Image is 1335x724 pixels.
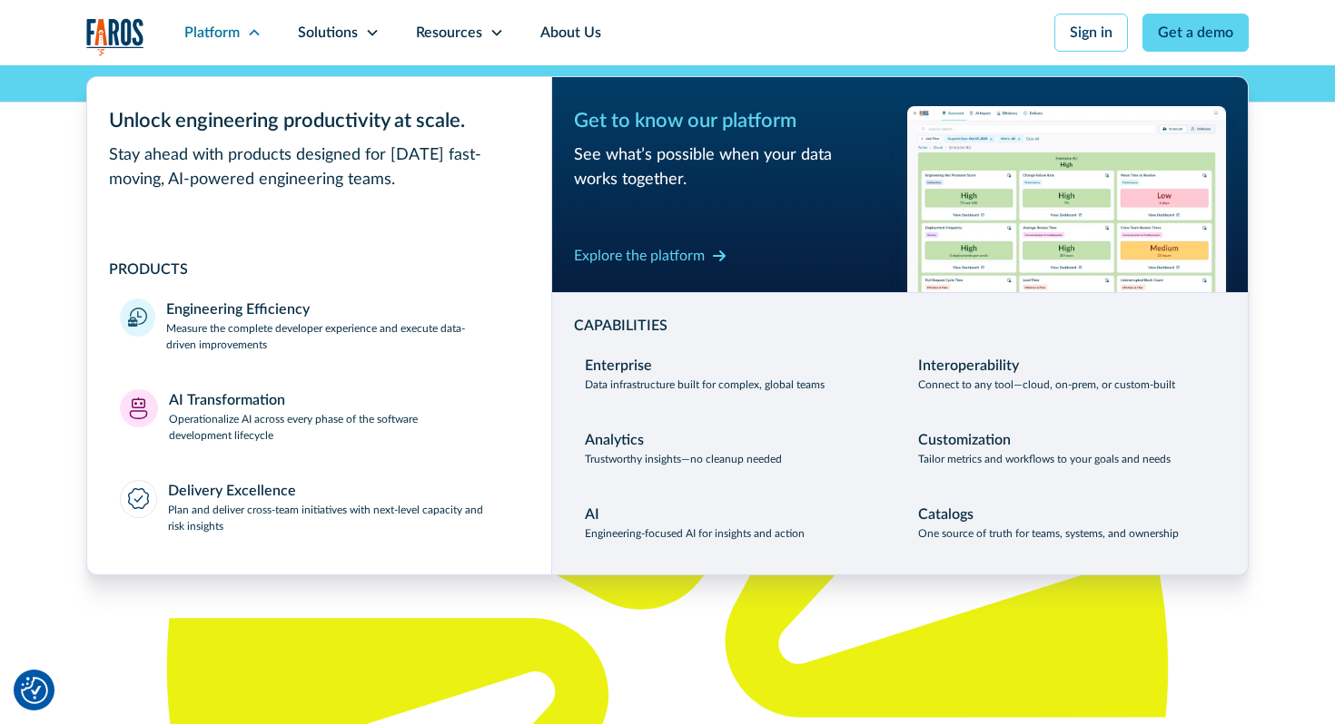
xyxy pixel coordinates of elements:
p: Measure the complete developer experience and execute data-driven improvements [166,320,519,353]
img: Workflow productivity trends heatmap chart [907,106,1226,292]
a: AI TransformationOperationalize AI across every phase of the software development lifecycle [109,378,529,455]
a: EnterpriseData infrastructure built for complex, global teams [574,344,893,404]
div: Interoperability [918,355,1019,377]
img: Revisit consent button [21,677,48,704]
p: Operationalize AI across every phase of the software development lifecycle [169,411,519,444]
a: CatalogsOne source of truth for teams, systems, and ownership [907,493,1226,553]
p: Connect to any tool—cloud, on-prem, or custom-built [918,377,1175,393]
a: AnalyticsTrustworthy insights—no cleanup needed [574,418,893,478]
div: Get to know our platform [574,106,893,136]
div: Explore the platform [574,245,705,267]
p: Plan and deliver cross-team initiatives with next-level capacity and risk insights [168,502,519,534]
div: Delivery Excellence [168,480,296,502]
div: AI Transformation [169,389,285,411]
a: Get a demo [1142,14,1249,52]
div: Platform [184,22,240,44]
img: Logo of the analytics and reporting company Faros. [86,18,144,55]
div: PRODUCTS [109,259,529,280]
a: Engineering EfficiencyMeasure the complete developer experience and execute data-driven improvements [109,288,529,364]
div: Engineering Efficiency [166,298,310,320]
div: AI [585,504,599,525]
p: One source of truth for teams, systems, and ownership [918,525,1179,542]
a: CustomizationTailor metrics and workflows to your goals and needs [907,418,1226,478]
div: Customization [918,429,1011,451]
div: Enterprise [585,355,652,377]
a: Explore the platform [574,241,727,270]
a: InteroperabilityConnect to any tool—cloud, on-prem, or custom-built [907,344,1226,404]
a: Delivery ExcellencePlan and deliver cross-team initiatives with next-level capacity and risk insi... [109,469,529,545]
nav: Platform [86,65,1249,575]
a: AIEngineering-focused AI for insights and action [574,493,893,553]
a: home [86,18,144,55]
div: Analytics [585,429,644,451]
div: Stay ahead with products designed for [DATE] fast-moving, AI-powered engineering teams. [109,143,529,192]
div: Resources [416,22,482,44]
a: Sign in [1054,14,1128,52]
div: CAPABILITIES [574,315,1226,337]
p: Engineering-focused AI for insights and action [585,525,805,542]
p: Trustworthy insights—no cleanup needed [585,451,782,467]
div: Unlock engineering productivity at scale. [109,106,529,136]
p: Tailor metrics and workflows to your goals and needs [918,451,1171,467]
div: See what’s possible when your data works together. [574,143,893,192]
p: Data infrastructure built for complex, global teams [585,377,825,393]
div: Solutions [298,22,358,44]
div: Catalogs [918,504,974,525]
button: Cookie Settings [21,677,48,704]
